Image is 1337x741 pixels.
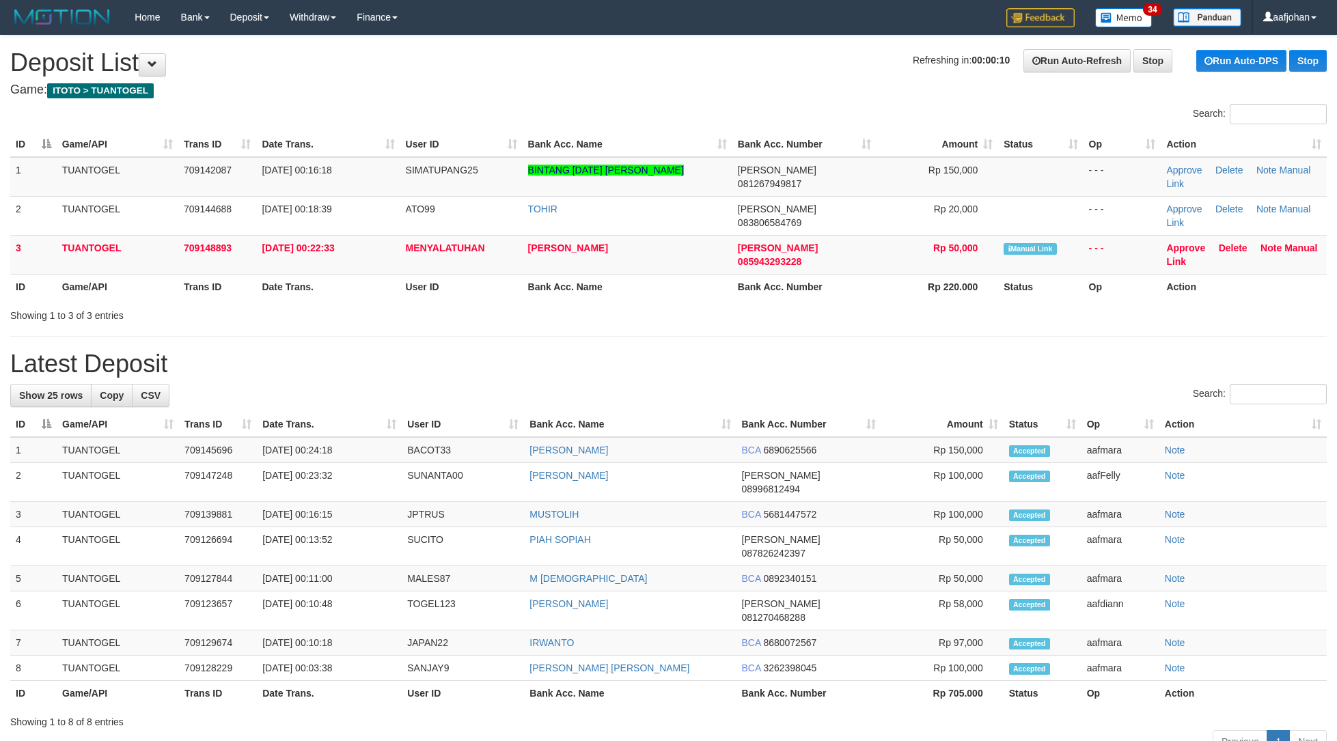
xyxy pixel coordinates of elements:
td: [DATE] 00:03:38 [257,656,402,681]
th: Bank Acc. Name [524,681,736,706]
span: [PERSON_NAME] [738,204,816,214]
td: TUANTOGEL [57,157,178,197]
a: Note [1260,242,1282,253]
span: Rp 50,000 [933,242,978,253]
span: BCA [742,509,761,520]
td: 709127844 [179,566,257,591]
td: SANJAY9 [402,656,524,681]
td: 5 [10,566,57,591]
th: Bank Acc. Number [732,274,877,299]
th: Bank Acc. Name [523,274,732,299]
td: [DATE] 00:10:18 [257,630,402,656]
th: Action: activate to sort column ascending [1161,132,1327,157]
td: TUANTOGEL [57,566,179,591]
h1: Latest Deposit [10,350,1327,378]
span: Copy 8680072567 to clipboard [763,637,816,648]
td: TUANTOGEL [57,502,179,527]
td: 709145696 [179,437,257,463]
a: Note [1165,662,1185,673]
td: [DATE] 00:13:52 [257,527,402,566]
th: ID [10,681,57,706]
span: Copy 087826242397 to clipboard [742,548,805,559]
td: 6 [10,591,57,630]
td: aafFelly [1081,463,1159,502]
td: Rp 100,000 [881,502,1004,527]
a: Note [1165,509,1185,520]
th: Trans ID [179,681,257,706]
td: 3 [10,235,57,274]
td: 2 [10,196,57,235]
span: ATO99 [406,204,435,214]
th: Bank Acc. Number: activate to sort column ascending [736,412,881,437]
td: JAPAN22 [402,630,524,656]
td: - - - [1084,235,1161,274]
span: [DATE] 00:18:39 [262,204,331,214]
td: TUANTOGEL [57,437,179,463]
span: Copy 085943293228 to clipboard [738,256,801,267]
span: 34 [1143,3,1161,16]
th: Rp 220.000 [877,274,998,299]
th: Trans ID [178,274,256,299]
span: BCA [742,637,761,648]
h4: Game: [10,83,1327,97]
th: Date Trans. [256,274,400,299]
a: Note [1165,598,1185,609]
div: Showing 1 to 3 of 3 entries [10,303,547,322]
span: Accepted [1009,638,1050,649]
th: User ID [400,274,523,299]
td: TUANTOGEL [57,463,179,502]
td: [DATE] 00:16:15 [257,502,402,527]
a: [PERSON_NAME] [529,598,608,609]
span: Copy [100,390,124,401]
span: Copy 081270468288 to clipboard [742,612,805,623]
td: 4 [10,527,57,566]
span: [PERSON_NAME] [742,470,821,481]
td: aafmara [1081,437,1159,463]
td: aafmara [1081,502,1159,527]
span: SIMATUPANG25 [406,165,478,176]
div: Showing 1 to 8 of 8 entries [10,710,1327,729]
th: Bank Acc. Name: activate to sort column ascending [523,132,732,157]
th: Action: activate to sort column ascending [1159,412,1327,437]
td: - - - [1084,196,1161,235]
span: MENYALATUHAN [406,242,485,253]
td: aafmara [1081,566,1159,591]
a: Approve [1166,204,1202,214]
td: 1 [10,157,57,197]
td: Rp 50,000 [881,527,1004,566]
td: TUANTOGEL [57,196,178,235]
th: Amount: activate to sort column ascending [877,132,998,157]
td: [DATE] 00:24:18 [257,437,402,463]
a: M [DEMOGRAPHIC_DATA] [529,573,647,584]
span: Manually Linked [1004,243,1056,255]
span: 709144688 [184,204,232,214]
td: 7 [10,630,57,656]
td: Rp 97,000 [881,630,1004,656]
a: Delete [1219,242,1248,253]
a: Manual Link [1166,165,1310,189]
td: [DATE] 00:10:48 [257,591,402,630]
th: Date Trans. [257,681,402,706]
img: Feedback.jpg [1006,8,1075,27]
td: TUANTOGEL [57,656,179,681]
span: Copy 5681447572 to clipboard [763,509,816,520]
th: ID: activate to sort column descending [10,132,57,157]
span: Refreshing in: [913,55,1010,66]
a: TOHIR [528,204,557,214]
a: PIAH SOPIAH [529,534,590,545]
h1: Deposit List [10,49,1327,76]
a: CSV [132,384,169,407]
td: SUCITO [402,527,524,566]
span: Copy 0892340151 to clipboard [763,573,816,584]
a: Copy [91,384,133,407]
th: Trans ID: activate to sort column ascending [178,132,256,157]
td: TUANTOGEL [57,630,179,656]
a: Approve [1166,242,1205,253]
th: Game/API: activate to sort column ascending [57,132,178,157]
td: TOGEL123 [402,591,524,630]
span: [DATE] 00:16:18 [262,165,331,176]
a: Manual Link [1166,242,1317,267]
th: Op [1084,274,1161,299]
img: panduan.png [1173,8,1241,27]
td: aafdiann [1081,591,1159,630]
